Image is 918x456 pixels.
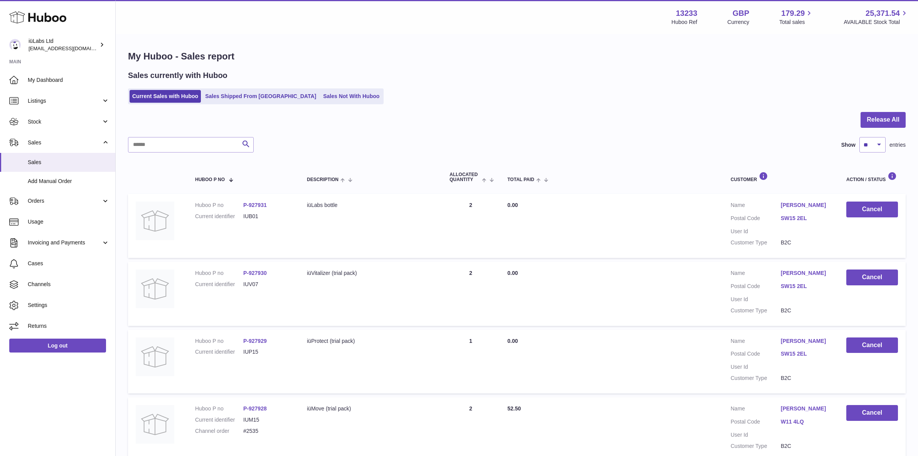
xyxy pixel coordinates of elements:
[731,337,781,347] dt: Name
[28,159,109,166] span: Sales
[28,178,109,185] span: Add Manual Order
[28,281,109,288] span: Channels
[731,270,781,279] dt: Name
[846,202,898,217] button: Cancel
[442,330,500,394] td: 1
[243,348,291,356] dd: IUP15
[9,339,106,353] a: Log out
[781,202,831,209] a: [PERSON_NAME]
[731,283,781,292] dt: Postal Code
[781,405,831,412] a: [PERSON_NAME]
[889,141,906,149] span: entries
[243,281,291,288] dd: IUV07
[731,172,831,182] div: Customer
[731,307,781,314] dt: Customer Type
[731,202,781,211] dt: Name
[781,442,831,450] dd: B2C
[507,202,518,208] span: 0.00
[781,375,831,382] dd: B2C
[28,76,109,84] span: My Dashboard
[28,97,101,105] span: Listings
[136,405,174,444] img: no-photo.jpg
[243,270,267,276] a: P-927930
[781,283,831,290] a: SW15 2EL
[731,350,781,359] dt: Postal Code
[195,177,225,182] span: Huboo P no
[29,37,98,52] div: iüLabs Ltd
[781,270,831,277] a: [PERSON_NAME]
[442,194,500,258] td: 2
[195,337,243,345] dt: Huboo P no
[243,213,291,220] dd: IUB01
[136,337,174,376] img: no-photo.jpg
[28,118,101,125] span: Stock
[781,307,831,314] dd: B2C
[243,202,267,208] a: P-927931
[28,302,109,309] span: Settings
[731,239,781,246] dt: Customer Type
[731,363,781,371] dt: User Id
[731,431,781,439] dt: User Id
[731,405,781,414] dt: Name
[728,19,750,26] div: Currency
[128,50,906,63] h1: My Huboo - Sales report
[781,350,831,358] a: SW15 2EL
[195,202,243,209] dt: Huboo P no
[841,141,856,149] label: Show
[136,270,174,308] img: no-photo.jpg
[195,405,243,412] dt: Huboo P no
[676,8,697,19] strong: 13233
[844,8,909,26] a: 25,371.54 AVAILABLE Stock Total
[243,427,291,435] dd: #2535
[195,427,243,435] dt: Channel order
[731,442,781,450] dt: Customer Type
[731,418,781,427] dt: Postal Code
[781,8,805,19] span: 179.29
[195,348,243,356] dt: Current identifier
[136,202,174,240] img: no-photo.jpg
[307,177,339,182] span: Description
[28,197,101,205] span: Orders
[307,270,434,277] div: iüVitalizer (trial pack)
[731,296,781,303] dt: User Id
[507,270,518,276] span: 0.00
[779,8,814,26] a: 179.29 Total sales
[731,228,781,235] dt: User Id
[846,270,898,285] button: Cancel
[29,45,113,51] span: [EMAIL_ADDRESS][DOMAIN_NAME]
[307,405,434,412] div: iüMove (trial pack)
[195,416,243,424] dt: Current identifier
[195,213,243,220] dt: Current identifier
[844,19,909,26] span: AVAILABLE Stock Total
[307,202,434,209] div: iüLabs bottle
[672,19,697,26] div: Huboo Ref
[195,270,243,277] dt: Huboo P no
[320,90,382,103] a: Sales Not With Huboo
[731,375,781,382] dt: Customer Type
[28,139,101,146] span: Sales
[507,338,518,344] span: 0.00
[243,338,267,344] a: P-927929
[733,8,749,19] strong: GBP
[130,90,201,103] a: Current Sales with Huboo
[866,8,900,19] span: 25,371.54
[128,70,227,81] h2: Sales currently with Huboo
[507,405,521,412] span: 52.50
[781,215,831,222] a: SW15 2EL
[243,416,291,424] dd: IUM15
[442,262,500,326] td: 2
[28,260,109,267] span: Cases
[202,90,319,103] a: Sales Shipped From [GEOGRAPHIC_DATA]
[846,337,898,353] button: Cancel
[781,418,831,425] a: W11 4LQ
[243,405,267,412] a: P-927928
[28,239,101,246] span: Invoicing and Payments
[779,19,814,26] span: Total sales
[195,281,243,288] dt: Current identifier
[307,337,434,345] div: iüProtect (trial pack)
[781,337,831,345] a: [PERSON_NAME]
[28,322,109,330] span: Returns
[846,405,898,421] button: Cancel
[861,112,906,128] button: Release All
[450,172,480,182] span: ALLOCATED Quantity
